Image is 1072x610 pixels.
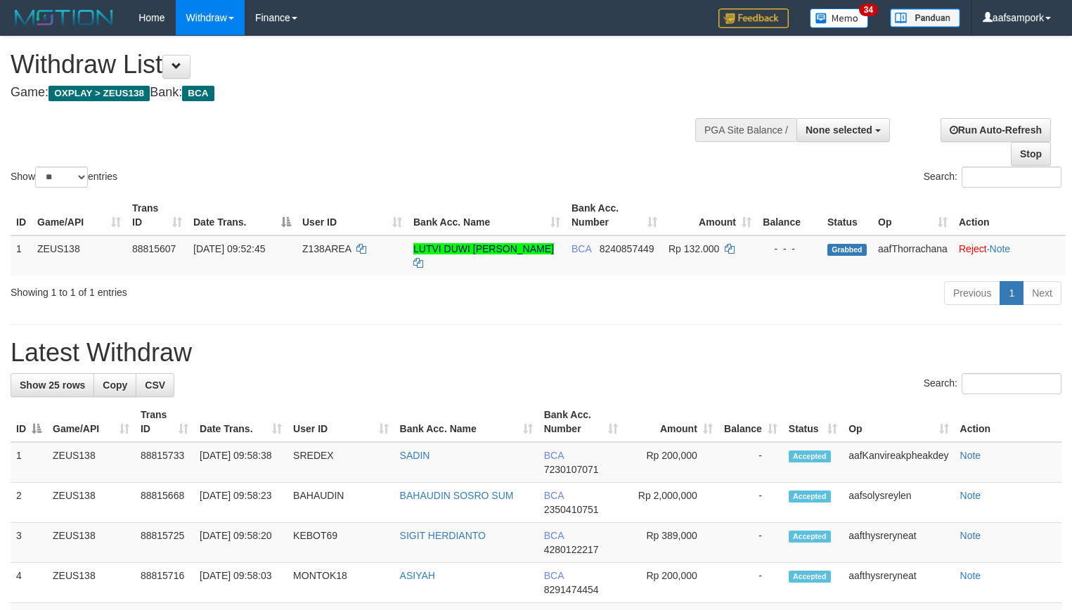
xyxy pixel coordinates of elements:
td: - [718,483,783,523]
td: ZEUS138 [47,523,135,563]
td: aafthysreryneat [843,563,954,603]
span: Copy 2350410751 to clipboard [544,504,599,515]
img: Button%20Memo.svg [810,8,869,28]
span: Accepted [789,491,831,502]
a: Previous [944,281,1000,305]
span: Accepted [789,571,831,583]
th: ID [11,195,32,235]
th: Amount: activate to sort column ascending [624,402,718,442]
span: BCA [571,243,591,254]
th: Game/API: activate to sort column ascending [47,402,135,442]
a: Note [960,530,981,541]
h1: Latest Withdraw [11,339,1061,367]
th: Action [955,402,1061,442]
td: [DATE] 09:58:23 [194,483,288,523]
td: Rp 200,000 [624,563,718,603]
td: - [718,523,783,563]
th: Action [953,195,1066,235]
div: Showing 1 to 1 of 1 entries [11,280,436,299]
span: BCA [544,530,564,541]
span: Rp 132.000 [669,243,719,254]
input: Search: [962,167,1061,188]
td: 3 [11,523,47,563]
th: Bank Acc. Name: activate to sort column ascending [394,402,538,442]
th: Date Trans.: activate to sort column descending [188,195,297,235]
span: BCA [182,86,214,101]
select: Showentries [35,167,88,188]
td: aafsolysreylen [843,483,954,523]
td: ZEUS138 [32,235,127,275]
a: CSV [136,373,174,397]
td: - [718,563,783,603]
td: 88815716 [135,563,194,603]
span: Z138AREA [302,243,351,254]
th: Bank Acc. Number: activate to sort column ascending [566,195,663,235]
td: 1 [11,442,47,483]
td: MONTOK18 [288,563,394,603]
span: BCA [544,570,564,581]
span: Accepted [789,531,831,543]
td: 4 [11,563,47,603]
a: Stop [1011,142,1051,166]
td: [DATE] 09:58:20 [194,523,288,563]
span: Grabbed [827,244,867,256]
td: 88815668 [135,483,194,523]
th: Balance: activate to sort column ascending [718,402,783,442]
th: User ID: activate to sort column ascending [288,402,394,442]
span: OXPLAY > ZEUS138 [49,86,150,101]
span: 88815607 [132,243,176,254]
th: Op: activate to sort column ascending [843,402,954,442]
span: BCA [544,490,564,501]
input: Search: [962,373,1061,394]
td: aafKanvireakpheakdey [843,442,954,483]
td: · [953,235,1066,275]
a: Show 25 rows [11,373,94,397]
a: ASIYAH [400,570,435,581]
th: Date Trans.: activate to sort column ascending [194,402,288,442]
span: Copy 7230107071 to clipboard [544,464,599,475]
td: Rp 2,000,000 [624,483,718,523]
th: User ID: activate to sort column ascending [297,195,408,235]
a: Run Auto-Refresh [941,118,1051,142]
td: ZEUS138 [47,483,135,523]
td: 88815725 [135,523,194,563]
td: Rp 200,000 [624,442,718,483]
span: Copy [103,379,127,391]
span: Copy 8240857449 to clipboard [600,243,654,254]
td: aafThorrachana [872,235,953,275]
a: 1 [1000,281,1023,305]
td: - [718,442,783,483]
a: Note [990,243,1011,254]
td: BAHAUDIN [288,483,394,523]
th: Balance [757,195,822,235]
a: Copy [93,373,136,397]
th: Op: activate to sort column ascending [872,195,953,235]
th: Amount: activate to sort column ascending [663,195,757,235]
td: [DATE] 09:58:03 [194,563,288,603]
th: Trans ID: activate to sort column ascending [127,195,188,235]
th: Bank Acc. Number: activate to sort column ascending [538,402,624,442]
span: BCA [544,450,564,461]
th: ID: activate to sort column descending [11,402,47,442]
th: Bank Acc. Name: activate to sort column ascending [408,195,566,235]
label: Show entries [11,167,117,188]
img: Feedback.jpg [718,8,789,28]
a: BAHAUDIN SOSRO SUM [400,490,514,501]
label: Search: [924,373,1061,394]
td: 88815733 [135,442,194,483]
label: Search: [924,167,1061,188]
h1: Withdraw List [11,51,701,79]
h4: Game: Bank: [11,86,701,100]
td: 2 [11,483,47,523]
a: Note [960,450,981,461]
td: [DATE] 09:58:38 [194,442,288,483]
div: - - - [763,242,816,256]
td: aafthysreryneat [843,523,954,563]
th: Status [822,195,872,235]
span: Show 25 rows [20,379,85,391]
span: CSV [145,379,165,391]
th: Trans ID: activate to sort column ascending [135,402,194,442]
img: panduan.png [890,8,960,27]
td: SREDEX [288,442,394,483]
span: [DATE] 09:52:45 [193,243,265,254]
